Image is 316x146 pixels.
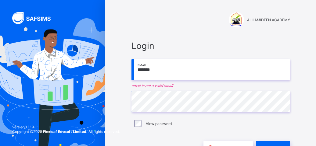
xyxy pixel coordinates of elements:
em: email is not a valid email [131,83,290,88]
strong: Flexisaf Edusoft Limited. [43,129,88,134]
span: Copyright © 2025 All rights reserved. [12,129,120,134]
span: ALHAMIDEEN ACADEMY [247,18,290,22]
span: Login [131,40,290,51]
img: SAFSIMS Logo [12,12,58,24]
span: Version 0.1.19 [12,125,120,129]
label: View password [146,121,172,126]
